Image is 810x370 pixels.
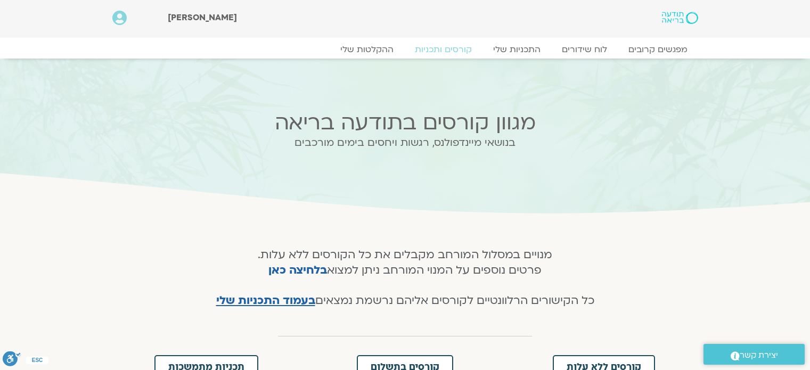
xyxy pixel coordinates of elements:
[482,44,551,55] a: התכניות שלי
[404,44,482,55] a: קורסים ותכניות
[197,111,614,135] h2: מגוון קורסים בתודעה בריאה
[330,44,404,55] a: ההקלטות שלי
[197,137,614,149] h2: בנושאי מיינדפולנס, רגשות ויחסים בימים מורכבים
[112,44,698,55] nav: Menu
[168,12,237,23] span: [PERSON_NAME]
[703,344,805,365] a: יצירת קשר
[740,348,778,363] span: יצירת קשר
[268,262,327,278] a: בלחיצה כאן
[618,44,698,55] a: מפגשים קרובים
[216,293,315,308] a: בעמוד התכניות שלי
[551,44,618,55] a: לוח שידורים
[203,248,607,309] h4: מנויים במסלול המורחב מקבלים את כל הקורסים ללא עלות. פרטים נוספים על המנוי המורחב ניתן למצוא כל הק...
